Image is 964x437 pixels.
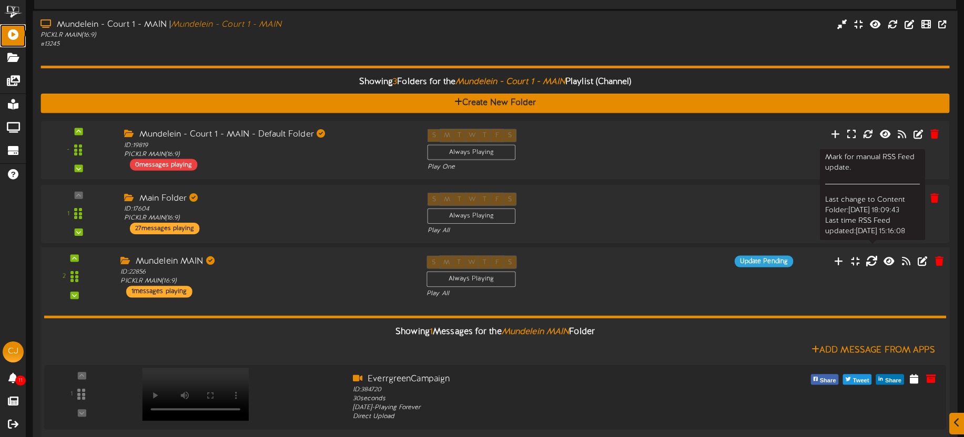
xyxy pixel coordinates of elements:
[40,31,410,40] div: PICKLR MAIN ( 16:9 )
[353,403,713,412] div: [DATE] - Playing Forever
[428,209,516,224] div: Always Playing
[353,413,713,422] div: Direct Upload
[33,71,957,93] div: Showing Folders for the Playlist (Channel)
[120,268,410,286] div: ID: 22856 PICKLR MAIN ( 16:9 )
[40,93,949,113] button: Create New Folder
[124,141,411,159] div: ID: 19819 PICKLR MAIN ( 16:9 )
[120,256,410,268] div: Mundelein MAIN
[876,374,904,385] button: Share
[843,374,872,385] button: Tweet
[124,205,411,223] div: ID: 17604 PICKLR MAIN ( 16:9 )
[428,144,516,160] div: Always Playing
[851,375,871,387] span: Tweet
[502,328,570,337] i: Mundelein MAIN
[126,286,192,298] div: 1 messages playing
[428,226,639,235] div: Play All
[353,373,713,385] div: EverrgreenCampaign
[129,159,197,170] div: 0 messages playing
[15,376,26,386] span: 11
[428,162,639,171] div: Play One
[129,223,199,234] div: 27 messages playing
[171,20,281,29] i: Mundelein - Court 1 - MAIN
[353,386,713,404] div: ID: 384720 30 seconds
[3,341,24,362] div: CJ
[427,272,515,287] div: Always Playing
[735,256,793,267] div: Update Pending
[124,193,411,205] div: Main Folder
[124,129,411,141] div: Mundelein - Court 1 - MAIN - Default Folder
[883,375,904,387] span: Share
[427,290,640,299] div: Play All
[810,374,838,385] button: Share
[430,328,433,337] span: 1
[36,321,954,344] div: Showing Messages for the Folder
[40,19,410,31] div: Mundelein - Court 1 - MAIN |
[818,375,838,387] span: Share
[808,344,938,357] button: Add Message From Apps
[455,77,566,87] i: Mundelein - Court 1 - MAIN
[393,77,397,87] span: 3
[40,40,410,49] div: # 13245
